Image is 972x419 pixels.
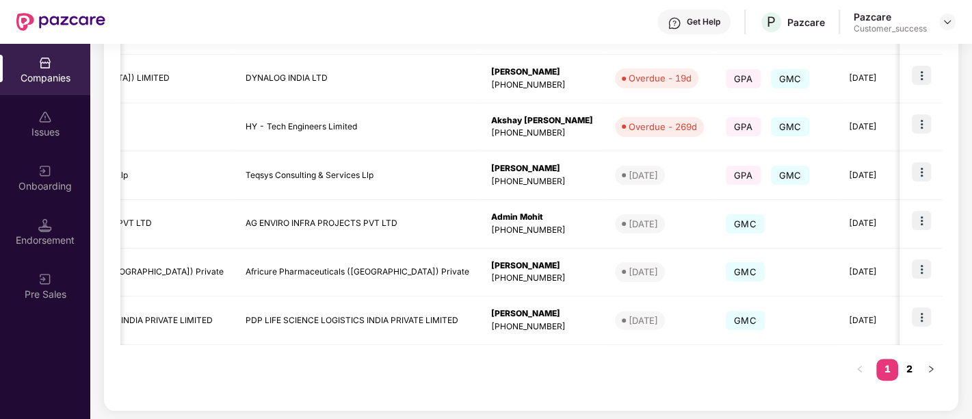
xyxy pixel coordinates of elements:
span: GPA [726,69,761,88]
div: Akshay [PERSON_NAME] [491,114,593,127]
img: svg+xml;base64,PHN2ZyBpZD0iSGVscC0zMngzMiIgeG1sbnM9Imh0dHA6Ly93d3cudzMub3JnLzIwMDAvc3ZnIiB3aWR0aD... [668,16,681,30]
div: Customer_success [854,23,927,34]
td: DYNALOG INDIA LTD [235,55,480,103]
span: GMC [771,69,810,88]
span: right [927,365,935,373]
div: [PHONE_NUMBER] [491,272,593,285]
img: icon [912,114,931,134]
img: icon [912,259,931,279]
li: 2 [898,359,920,381]
div: [PHONE_NUMBER] [491,224,593,237]
td: AG ENVIRO INFRA PROJECTS PVT LTD [235,200,480,249]
span: left [856,365,864,373]
div: Admin Mohit [491,211,593,224]
li: Next Page [920,359,942,381]
div: [PHONE_NUMBER] [491,320,593,333]
td: [DATE] [837,151,925,200]
div: [DATE] [629,314,658,327]
img: svg+xml;base64,PHN2ZyBpZD0iRHJvcGRvd24tMzJ4MzIiIHhtbG5zPSJodHRwOi8vd3d3LnczLm9yZy8yMDAwL3N2ZyIgd2... [942,16,953,27]
div: Pazcare [854,10,927,23]
td: [DATE] [837,103,925,152]
div: Overdue - 269d [629,120,697,134]
a: 1 [876,359,898,379]
img: icon [912,307,931,327]
img: svg+xml;base64,PHN2ZyB3aWR0aD0iMjAiIGhlaWdodD0iMjAiIHZpZXdCb3g9IjAgMCAyMCAyMCIgZmlsbD0ibm9uZSIgeG... [38,272,52,286]
img: icon [912,66,931,85]
div: [PERSON_NAME] [491,307,593,320]
img: icon [912,211,931,230]
div: Get Help [687,16,720,27]
img: New Pazcare Logo [16,13,105,31]
td: HY - Tech Engineers Limited [235,103,480,152]
span: GMC [726,262,765,281]
span: GMC [771,166,810,185]
div: [PERSON_NAME] [491,66,593,79]
li: 1 [876,359,898,381]
div: [DATE] [629,265,658,279]
td: [DATE] [837,296,925,345]
span: P [767,14,776,30]
li: Previous Page [849,359,871,381]
div: [DATE] [629,217,658,231]
span: GMC [726,311,765,330]
span: GMC [771,117,810,136]
img: svg+xml;base64,PHN2ZyB3aWR0aD0iMjAiIGhlaWdodD0iMjAiIHZpZXdCb3g9IjAgMCAyMCAyMCIgZmlsbD0ibm9uZSIgeG... [38,164,52,178]
td: Africure Pharmaceuticals ([GEOGRAPHIC_DATA]) Private [235,249,480,297]
span: GMC [726,214,765,233]
div: [PERSON_NAME] [491,162,593,175]
button: left [849,359,871,381]
td: [DATE] [837,55,925,103]
div: Pazcare [787,16,825,29]
span: GPA [726,117,761,136]
img: svg+xml;base64,PHN2ZyBpZD0iSXNzdWVzX2Rpc2FibGVkIiB4bWxucz0iaHR0cDovL3d3dy53My5vcmcvMjAwMC9zdmciIH... [38,110,52,124]
button: right [920,359,942,381]
td: [DATE] [837,249,925,297]
div: [PERSON_NAME] [491,259,593,272]
td: PDP LIFE SCIENCE LOGISTICS INDIA PRIVATE LIMITED [235,296,480,345]
img: icon [912,162,931,181]
div: [DATE] [629,168,658,182]
div: Overdue - 19d [629,71,692,85]
div: [PHONE_NUMBER] [491,175,593,188]
div: [PHONE_NUMBER] [491,127,593,140]
img: svg+xml;base64,PHN2ZyB3aWR0aD0iMTQuNSIgaGVpZ2h0PSIxNC41IiB2aWV3Qm94PSIwIDAgMTYgMTYiIGZpbGw9Im5vbm... [38,218,52,232]
img: svg+xml;base64,PHN2ZyBpZD0iQ29tcGFuaWVzIiB4bWxucz0iaHR0cDovL3d3dy53My5vcmcvMjAwMC9zdmciIHdpZHRoPS... [38,56,52,70]
span: GPA [726,166,761,185]
div: [PHONE_NUMBER] [491,79,593,92]
td: Teqsys Consulting & Services Llp [235,151,480,200]
a: 2 [898,359,920,379]
td: [DATE] [837,200,925,249]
